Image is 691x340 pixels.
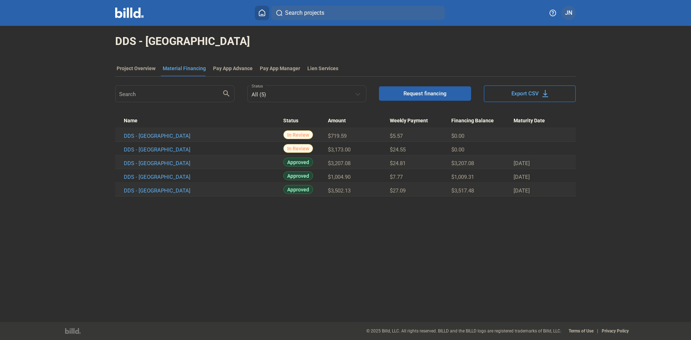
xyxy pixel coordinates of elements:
span: $719.59 [328,133,347,139]
span: $5.57 [390,133,403,139]
span: Status [283,118,298,124]
span: Weekly Payment [390,118,428,124]
div: Project Overview [117,65,155,72]
b: Privacy Policy [602,328,629,334]
a: DDS - [GEOGRAPHIC_DATA] [124,160,283,167]
span: Pay App Manager [260,65,300,72]
button: Search projects [271,6,445,20]
a: DDS - [GEOGRAPHIC_DATA] [124,174,283,180]
div: Pay App Advance [213,65,253,72]
a: DDS - [GEOGRAPHIC_DATA] [124,187,283,194]
mat-icon: search [222,89,231,98]
mat-select-trigger: All (5) [252,91,266,98]
div: Material Financing [163,65,206,72]
span: $3,207.08 [451,160,474,167]
div: Financing Balance [451,118,513,124]
span: DDS - [GEOGRAPHIC_DATA] [115,35,576,48]
span: $7.77 [390,174,403,180]
div: Name [124,118,283,124]
span: Approved [283,158,313,167]
span: $24.55 [390,146,406,153]
span: $1,004.90 [328,174,351,180]
span: $3,207.08 [328,160,351,167]
span: JN [565,9,572,17]
span: $0.00 [451,133,464,139]
span: Name [124,118,137,124]
span: $3,517.48 [451,187,474,194]
a: DDS - [GEOGRAPHIC_DATA] [124,146,283,153]
span: Approved [283,185,313,194]
span: Approved [283,171,313,180]
span: Export CSV [511,90,539,97]
div: Maturity Date [514,118,567,124]
span: Amount [328,118,346,124]
span: [DATE] [514,174,530,180]
span: [DATE] [514,160,530,167]
span: $3,502.13 [328,187,351,194]
span: $27.09 [390,187,406,194]
span: In Review [283,144,313,153]
span: Request financing [403,90,447,97]
div: Status [283,118,328,124]
b: Terms of Use [569,328,593,334]
img: logo [65,328,81,334]
button: JN [561,6,576,20]
button: Request financing [379,86,471,101]
span: $3,173.00 [328,146,351,153]
span: $0.00 [451,146,464,153]
div: Lien Services [307,65,338,72]
span: [DATE] [514,187,530,194]
span: In Review [283,130,313,139]
p: | [597,328,598,334]
p: © 2025 Billd, LLC. All rights reserved. BILLD and the BILLD logo are registered trademarks of Bil... [366,328,561,334]
span: Maturity Date [514,118,545,124]
div: Amount [328,118,389,124]
div: Weekly Payment [390,118,452,124]
span: Search projects [285,9,324,17]
span: $24.81 [390,160,406,167]
img: Billd Company Logo [115,8,144,18]
button: Export CSV [484,85,576,102]
span: $1,009.31 [451,174,474,180]
span: Financing Balance [451,118,494,124]
a: DDS - [GEOGRAPHIC_DATA] [124,133,283,139]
